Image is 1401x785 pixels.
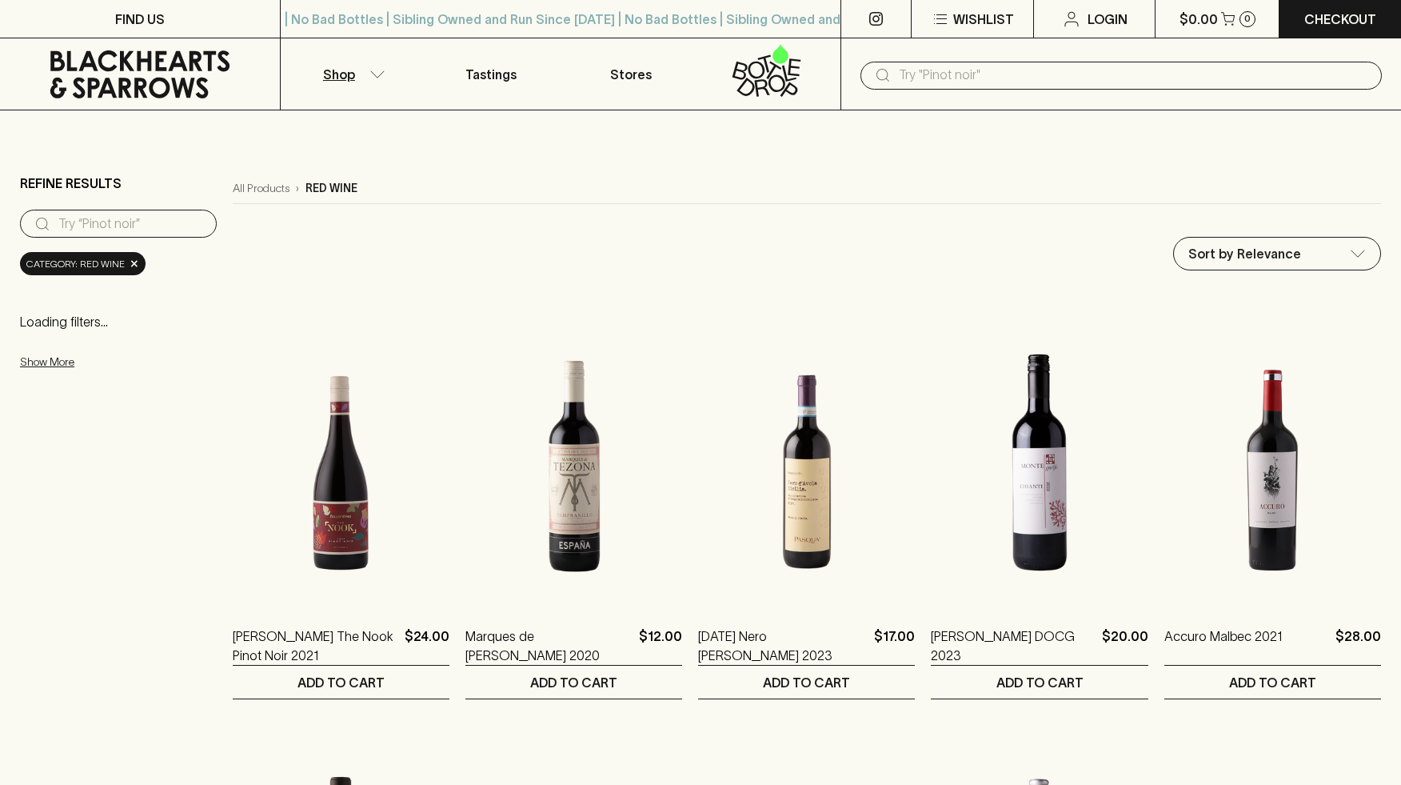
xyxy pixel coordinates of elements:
[1088,10,1128,29] p: Login
[874,627,915,665] p: $17.00
[323,65,355,84] p: Shop
[931,627,1095,665] a: [PERSON_NAME] DOCG 2023
[296,180,299,197] p: ›
[20,346,230,378] button: Show More
[233,180,289,197] a: All Products
[1174,238,1380,270] div: Sort by Relevance
[899,62,1369,88] input: Try "Pinot noir"
[931,666,1148,699] button: ADD TO CART
[953,10,1014,29] p: Wishlist
[281,38,421,110] button: Shop
[405,627,449,665] p: $24.00
[1335,627,1381,665] p: $28.00
[698,627,868,665] a: [DATE] Nero [PERSON_NAME] 2023
[610,65,652,84] p: Stores
[421,38,561,110] a: Tastings
[26,256,125,272] span: Category: red wine
[465,627,633,665] a: Marques de [PERSON_NAME] 2020
[639,627,682,665] p: $12.00
[20,174,122,193] p: Refine Results
[530,673,617,692] p: ADD TO CART
[1304,10,1376,29] p: Checkout
[58,211,204,237] input: Try “Pinot noir”
[305,180,357,197] p: red wine
[931,322,1148,603] img: Monteguelfo Chianti DOCG 2023
[698,666,915,699] button: ADD TO CART
[1179,10,1218,29] p: $0.00
[763,673,850,692] p: ADD TO CART
[1164,627,1283,665] a: Accuro Malbec 2021
[20,312,217,331] p: Loading filters...
[698,322,915,603] img: Pasqua Nero d'Avola 2023
[465,666,682,699] button: ADD TO CART
[1188,244,1301,263] p: Sort by Relevance
[465,322,682,603] img: Marques de Tezona Tempranillo 2020
[233,627,398,665] a: [PERSON_NAME] The Nook Pinot Noir 2021
[1164,666,1381,699] button: ADD TO CART
[1244,14,1251,23] p: 0
[233,322,449,603] img: Buller The Nook Pinot Noir 2021
[1102,627,1148,665] p: $20.00
[130,255,139,272] span: ×
[115,10,165,29] p: FIND US
[1229,673,1316,692] p: ADD TO CART
[996,673,1084,692] p: ADD TO CART
[465,65,517,84] p: Tastings
[233,666,449,699] button: ADD TO CART
[561,38,700,110] a: Stores
[1164,322,1381,603] img: Accuro Malbec 2021
[297,673,385,692] p: ADD TO CART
